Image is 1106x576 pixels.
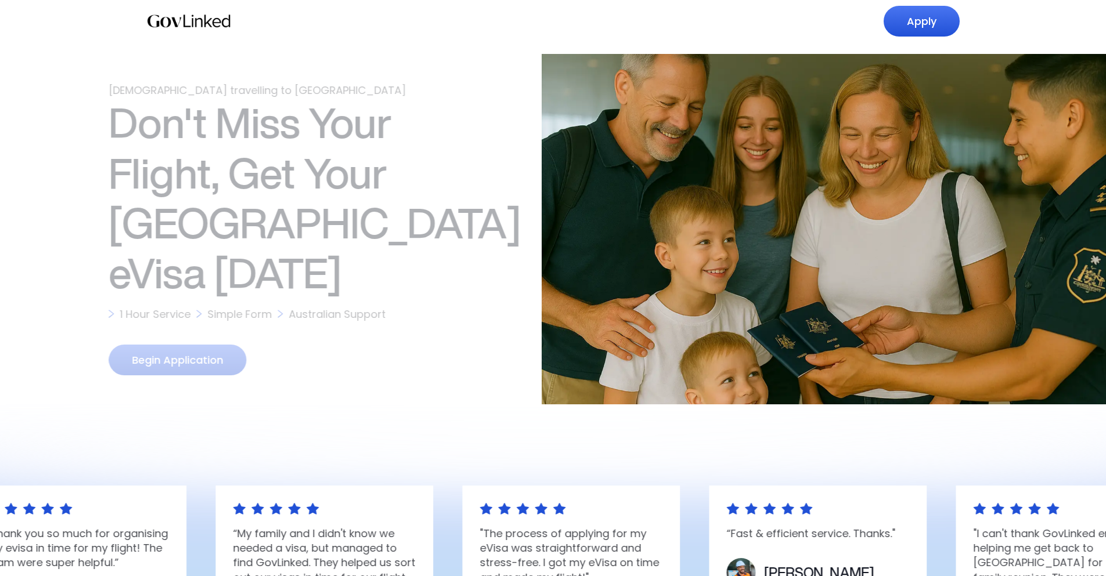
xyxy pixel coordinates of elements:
img: Star logo [973,503,1059,515]
img: Star logo [233,503,319,515]
img: Icon 10 [278,310,283,318]
div: 1 Hour Service [120,307,190,321]
a: home [147,10,232,33]
a: Begin Application [109,345,246,375]
div: Australian Support [289,307,386,321]
h1: Don't Miss Your Flight, Get Your [GEOGRAPHIC_DATA] eVisa [DATE] [109,97,474,298]
img: Icon 10 [109,310,114,318]
a: Apply [884,6,960,37]
img: Star logo [726,503,812,515]
img: Icon 10 [196,310,201,318]
div: [DEMOGRAPHIC_DATA] travelling to [GEOGRAPHIC_DATA] [109,83,474,97]
p: “Fast & efficient service. Thanks." [726,526,909,541]
div: Simple Form [207,307,272,321]
img: Star logo [480,503,565,515]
